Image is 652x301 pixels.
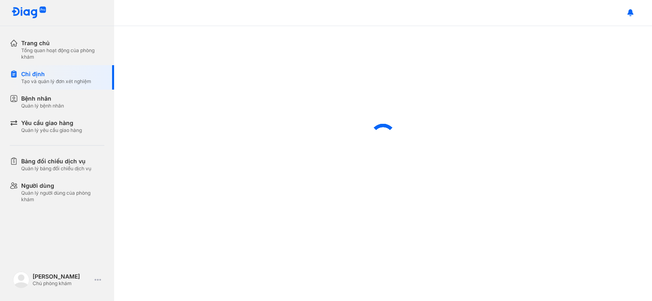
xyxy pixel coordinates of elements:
[13,272,29,288] img: logo
[21,165,91,172] div: Quản lý bảng đối chiếu dịch vụ
[21,119,82,127] div: Yêu cầu giao hàng
[11,7,46,19] img: logo
[21,78,91,85] div: Tạo và quản lý đơn xét nghiệm
[21,157,91,165] div: Bảng đối chiếu dịch vụ
[21,127,82,134] div: Quản lý yêu cầu giao hàng
[21,47,104,60] div: Tổng quan hoạt động của phòng khám
[21,94,64,103] div: Bệnh nhân
[21,190,104,203] div: Quản lý người dùng của phòng khám
[21,39,104,47] div: Trang chủ
[21,70,91,78] div: Chỉ định
[33,273,91,280] div: [PERSON_NAME]
[21,182,104,190] div: Người dùng
[21,103,64,109] div: Quản lý bệnh nhân
[33,280,91,287] div: Chủ phòng khám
